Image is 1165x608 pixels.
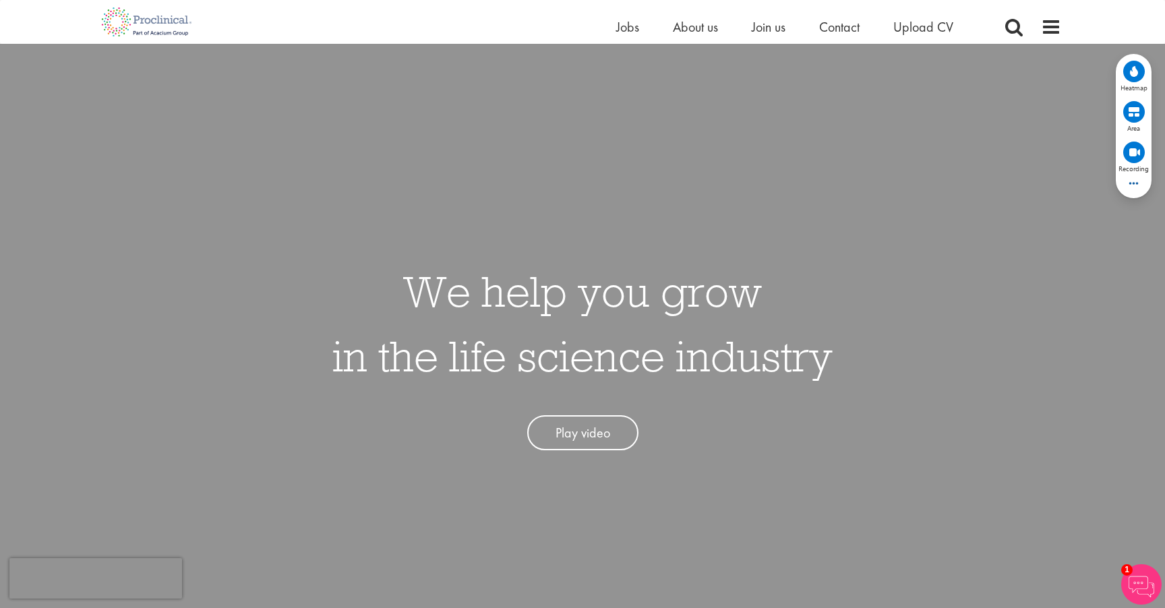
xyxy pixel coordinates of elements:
[1118,140,1149,173] div: View recordings
[1121,564,1133,576] span: 1
[673,18,718,36] a: About us
[1121,59,1147,92] div: View heatmap
[752,18,785,36] a: Join us
[1121,100,1147,132] div: View area map
[1121,564,1162,605] img: Chatbot
[616,18,639,36] a: Jobs
[332,259,833,388] h1: We help you grow in the life science industry
[1127,124,1140,132] span: Area
[819,18,860,36] a: Contact
[527,415,638,451] a: Play video
[1121,84,1147,92] span: Heatmap
[1118,164,1149,173] span: Recording
[893,18,953,36] a: Upload CV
